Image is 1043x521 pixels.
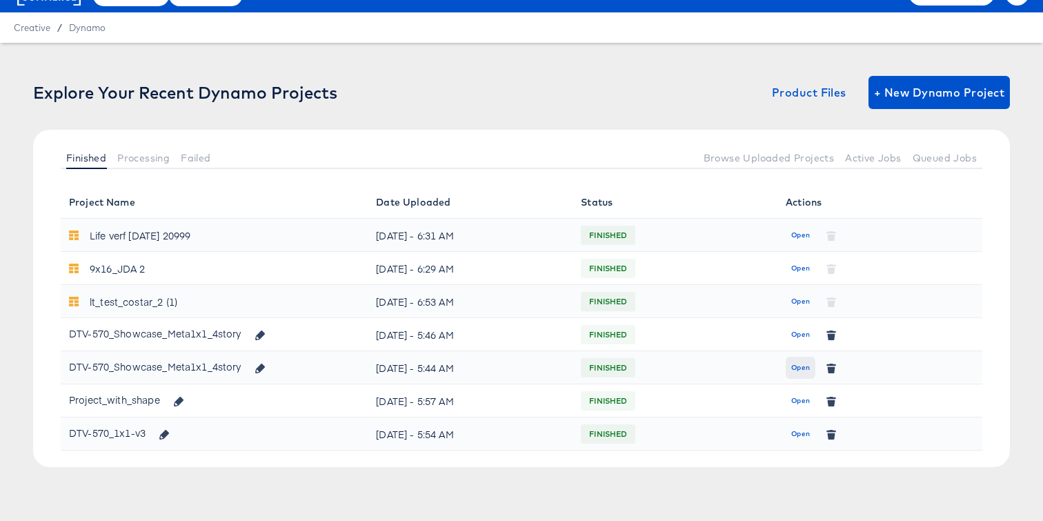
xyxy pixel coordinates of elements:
div: [DATE] - 6:31 AM [376,224,564,246]
div: DTV-570_1x1-v3 [69,422,178,445]
span: Open [791,395,810,407]
button: Open [786,390,815,412]
a: Dynamo [69,22,106,33]
span: FINISHED [581,291,635,313]
span: Open [791,262,810,275]
div: [DATE] - 5:54 AM [376,423,564,445]
span: Open [791,229,810,242]
th: Project Name [61,186,368,219]
button: Open [786,357,815,379]
span: Browse Uploaded Projects [704,153,835,164]
button: Open [786,224,815,246]
span: Open [791,428,810,440]
th: Actions [777,186,982,219]
button: Product Files [766,76,852,109]
button: Open [786,291,815,313]
div: [DATE] - 5:57 AM [376,390,564,412]
span: FINISHED [581,390,635,412]
span: Product Files [772,83,846,102]
div: Project_with_shape [69,389,192,412]
div: 9x16_JDA 2 [90,257,146,279]
span: + New Dynamo Project [874,83,1004,102]
div: Explore Your Recent Dynamo Projects [33,83,337,102]
span: Open [791,295,810,308]
div: lt_test_costar_2 (1) [90,291,177,313]
th: Date Uploaded [368,186,573,219]
span: Open [791,362,810,374]
div: [DATE] - 6:29 AM [376,257,564,279]
th: Status [573,186,777,219]
button: + New Dynamo Project [868,76,1010,109]
span: FINISHED [581,324,635,346]
div: [DATE] - 6:53 AM [376,291,564,313]
span: FINISHED [581,357,635,379]
div: DTV-570_Showcase_Meta1x1_4story [69,355,273,379]
div: [DATE] - 5:46 AM [376,324,564,346]
div: DTV-570_Showcase_Meta1x1_4story [69,322,273,346]
span: Creative [14,22,50,33]
button: Open [786,257,815,279]
button: Open [786,324,815,346]
span: / [50,22,69,33]
span: Queued Jobs [913,153,977,164]
span: Open [791,328,810,341]
span: Active Jobs [845,153,901,164]
div: [DATE] - 5:44 AM [376,357,564,379]
span: FINISHED [581,224,635,246]
span: Finished [66,153,106,164]
span: Failed [181,153,210,164]
span: FINISHED [581,423,635,445]
div: Life verf [DATE] 20999 [90,224,190,246]
span: Processing [117,153,170,164]
button: Open [786,423,815,445]
span: FINISHED [581,257,635,279]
